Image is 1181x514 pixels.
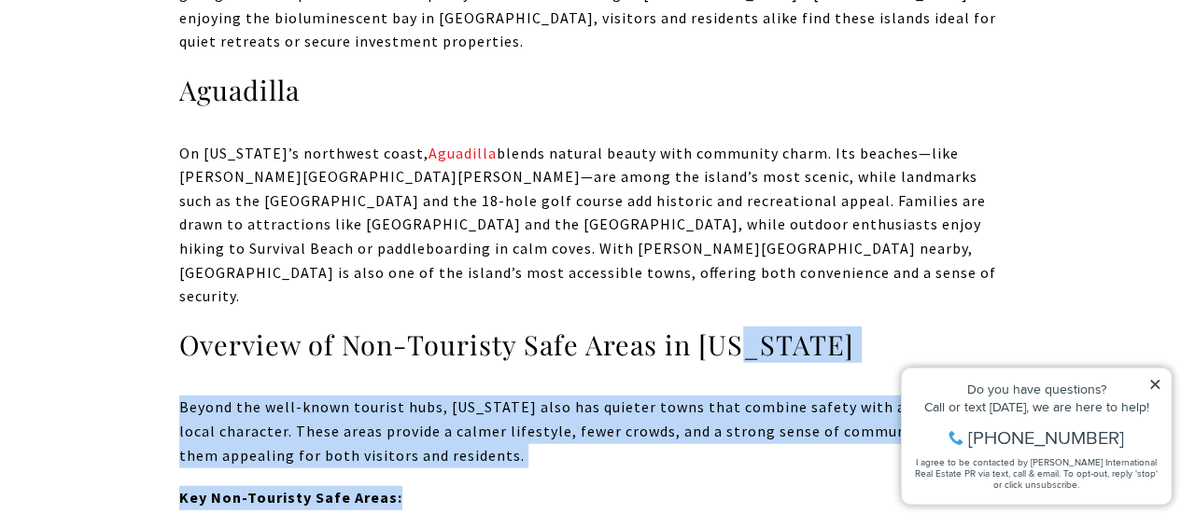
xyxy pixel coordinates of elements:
div: Call or text [DATE], we are here to help! [20,60,270,73]
span: I agree to be contacted by [PERSON_NAME] International Real Estate PR via text, call & email. To ... [23,115,266,150]
p: Beyond the well-known tourist hubs, [US_STATE] also has quieter towns that combine safety with au... [179,396,1003,467]
span: [PHONE_NUMBER] [77,88,232,106]
strong: Key Non-Touristy Safe Areas: [179,488,402,507]
div: Do you have questions? [20,42,270,55]
p: On [US_STATE]’s northwest coast, blends natural beauty with community charm. Its beaches—like [PE... [179,142,1003,309]
a: Aguadilla [429,144,497,162]
h3: Overview of Non-Touristy Safe Areas in [US_STATE] [179,327,1003,363]
h3: Aguadilla [179,73,1003,108]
